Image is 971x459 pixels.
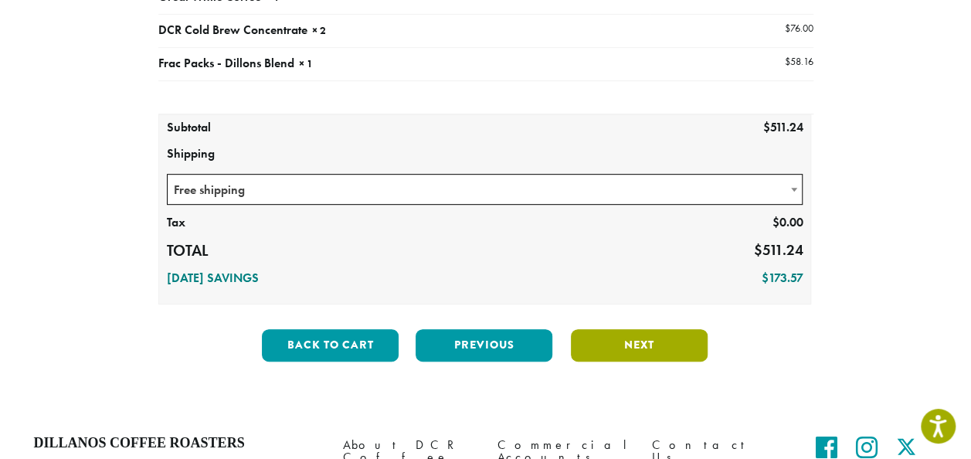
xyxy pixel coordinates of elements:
span: Frac Packs - Dillons Blend [158,55,294,71]
span: $ [753,240,762,260]
th: Total [159,236,290,266]
strong: × 2 [312,23,326,37]
button: Next [571,329,708,362]
span: Free shipping [168,175,803,205]
span: $ [761,270,768,286]
span: $ [772,214,779,230]
span: $ [785,55,790,68]
button: Back to cart [262,329,399,362]
th: Shipping [159,141,811,168]
th: [DATE] Savings [159,266,521,292]
button: Previous [416,329,552,362]
bdi: 173.57 [761,270,803,286]
bdi: 58.16 [785,55,813,68]
bdi: 76.00 [785,22,813,35]
bdi: 511.24 [762,119,803,135]
span: Free shipping [167,174,803,205]
span: $ [785,22,790,35]
bdi: 511.24 [753,240,803,260]
strong: × 1 [299,56,313,70]
h4: Dillanos Coffee Roasters [34,435,320,452]
span: DCR Cold Brew Concentrate [158,22,307,38]
th: Subtotal [159,115,290,141]
span: $ [762,119,769,135]
bdi: 0.00 [772,214,803,230]
th: Tax [159,210,290,236]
